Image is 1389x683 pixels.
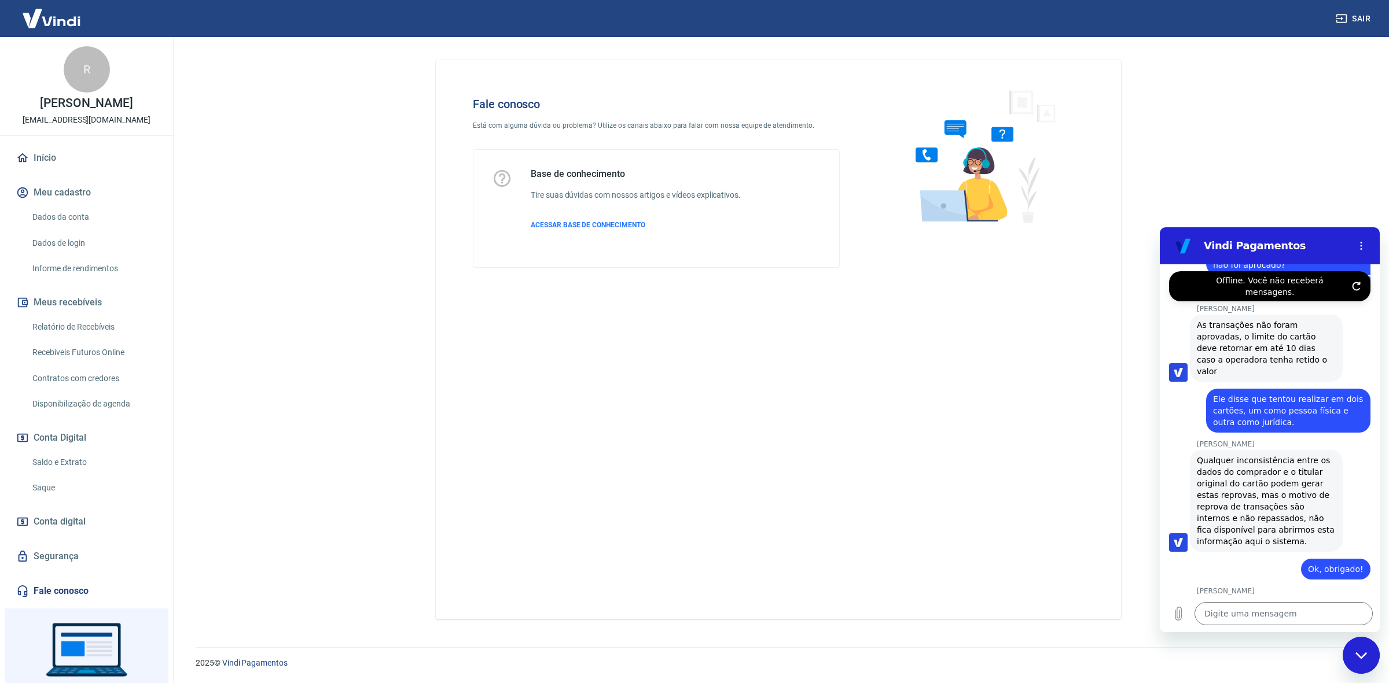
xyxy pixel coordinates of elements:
[23,114,150,126] p: [EMAIL_ADDRESS][DOMAIN_NAME]
[64,46,110,93] div: R
[531,168,741,180] h5: Base de conhecimento
[28,205,159,229] a: Dados da conta
[196,657,1361,669] p: 2025 ©
[1333,8,1375,29] button: Sair
[28,315,159,339] a: Relatório de Recebíveis
[14,544,159,569] a: Segurança
[14,1,89,36] img: Vindi
[14,425,159,451] button: Conta Digital
[34,514,86,530] span: Conta digital
[531,189,741,201] h6: Tire suas dúvidas com nossos artigos e vídeos explicativos.
[222,658,288,667] a: Vindi Pagamentos
[28,451,159,474] a: Saldo e Extrato
[14,145,159,171] a: Início
[14,290,159,315] button: Meus recebíveis
[1160,227,1380,632] iframe: Janela de mensagens
[28,231,159,255] a: Dados de login
[892,79,1068,233] img: Fale conosco
[531,220,741,230] a: ACESSAR BASE DE CONHECIMENTO
[473,120,840,131] p: Está com alguma dúvida ou problema? Utilize os canais abaixo para falar com nossa equipe de atend...
[14,509,159,534] a: Conta digital
[14,180,159,205] button: Meu cadastro
[473,97,840,111] h4: Fale conosco
[1343,637,1380,674] iframe: Botão para iniciar a janela de mensagens, 1 mensagem não lida
[28,367,159,390] a: Contratos com credores
[531,221,645,229] span: ACESSAR BASE DE CONHECIMENTO
[28,257,159,280] a: Informe de rendimentos
[40,97,133,109] p: [PERSON_NAME]
[14,578,159,604] a: Fale conosco
[28,392,159,416] a: Disponibilização de agenda
[28,476,159,500] a: Saque
[28,341,159,364] a: Recebíveis Futuros Online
